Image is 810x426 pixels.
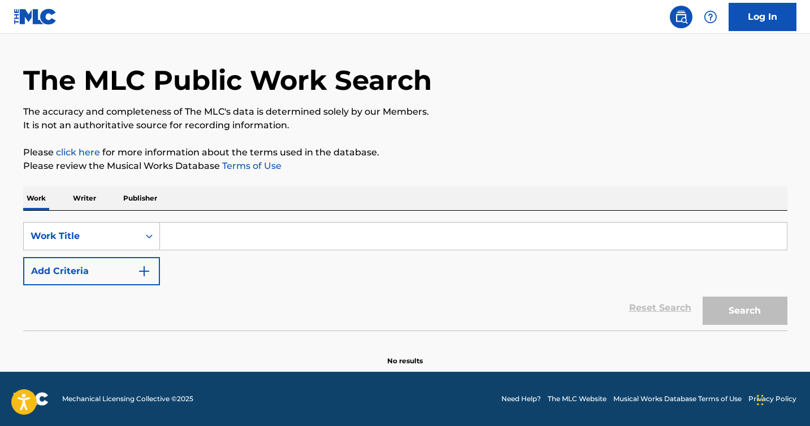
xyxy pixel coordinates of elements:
p: The accuracy and completeness of The MLC's data is determined solely by our Members. [23,105,787,119]
a: Terms of Use [220,160,281,171]
img: help [704,10,717,24]
p: Publisher [120,186,161,210]
h1: The MLC Public Work Search [23,63,432,97]
p: No results [387,342,423,366]
img: MLC Logo [14,8,57,25]
a: Public Search [670,6,692,28]
img: logo [14,392,49,406]
div: Widget de chat [753,372,810,426]
a: Log In [729,3,796,31]
a: Need Help? [501,394,541,404]
p: Please for more information about the terms used in the database. [23,146,787,159]
button: Add Criteria [23,257,160,285]
p: Work [23,186,49,210]
form: Search Form [23,222,787,331]
a: The MLC Website [548,394,607,404]
div: Work Title [31,229,132,243]
span: Mechanical Licensing Collective © 2025 [62,394,193,404]
p: It is not an authoritative source for recording information. [23,119,787,132]
img: search [674,10,688,24]
iframe: Chat Widget [753,372,810,426]
a: click here [56,147,100,158]
a: Musical Works Database Terms of Use [613,394,742,404]
img: 9d2ae6d4665cec9f34b9.svg [137,264,151,278]
div: Glisser [757,383,764,417]
p: Writer [70,186,99,210]
div: Help [699,6,722,28]
p: Please review the Musical Works Database [23,159,787,173]
a: Privacy Policy [748,394,796,404]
